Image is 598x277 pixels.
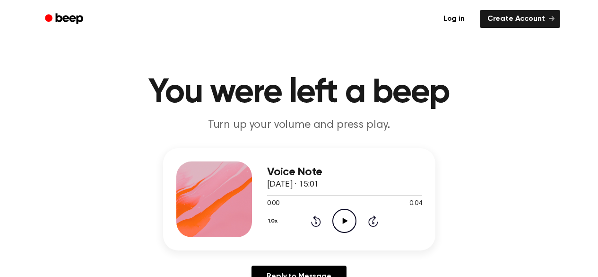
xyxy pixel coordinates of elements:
[409,199,422,209] span: 0:04
[267,213,281,229] button: 1.0x
[480,10,560,28] a: Create Account
[267,199,279,209] span: 0:00
[118,117,481,133] p: Turn up your volume and press play.
[267,166,422,179] h3: Voice Note
[434,8,474,30] a: Log in
[267,180,319,189] span: [DATE] · 15:01
[57,76,541,110] h1: You were left a beep
[38,10,92,28] a: Beep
